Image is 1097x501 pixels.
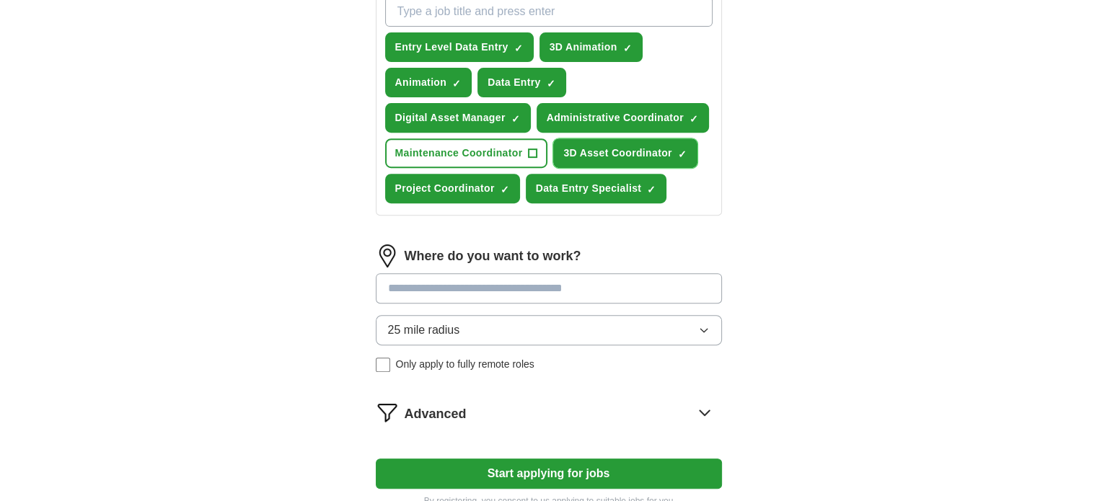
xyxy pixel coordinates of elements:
button: Start applying for jobs [376,458,722,489]
span: ✓ [678,148,687,160]
button: Data Entry✓ [477,68,566,97]
span: 25 mile radius [388,322,460,339]
img: filter [376,401,399,424]
span: 3D Animation [550,40,617,55]
span: Administrative Coordinator [547,110,684,125]
button: 3D Asset Coordinator✓ [553,138,697,168]
button: Data Entry Specialist✓ [526,174,667,203]
span: ✓ [623,43,632,54]
button: 3D Animation✓ [539,32,643,62]
span: Only apply to fully remote roles [396,357,534,372]
span: ✓ [514,43,523,54]
span: Animation [395,75,447,90]
span: Maintenance Coordinator [395,146,523,161]
span: 3D Asset Coordinator [563,146,671,161]
span: ✓ [452,78,461,89]
span: Project Coordinator [395,181,495,196]
span: Data Entry [488,75,541,90]
span: Advanced [405,404,467,424]
span: ✓ [647,184,656,195]
span: ✓ [690,113,698,125]
img: location.png [376,244,399,267]
span: Digital Asset Manager [395,110,506,125]
button: Administrative Coordinator✓ [537,103,709,133]
span: ✓ [501,184,509,195]
button: Animation✓ [385,68,472,97]
span: ✓ [547,78,555,89]
span: Data Entry Specialist [536,181,642,196]
button: Entry Level Data Entry✓ [385,32,534,62]
span: Entry Level Data Entry [395,40,508,55]
label: Where do you want to work? [405,247,581,266]
button: Project Coordinator✓ [385,174,520,203]
input: Only apply to fully remote roles [376,358,390,372]
button: 25 mile radius [376,315,722,345]
span: ✓ [511,113,520,125]
button: Digital Asset Manager✓ [385,103,531,133]
button: Maintenance Coordinator [385,138,548,168]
